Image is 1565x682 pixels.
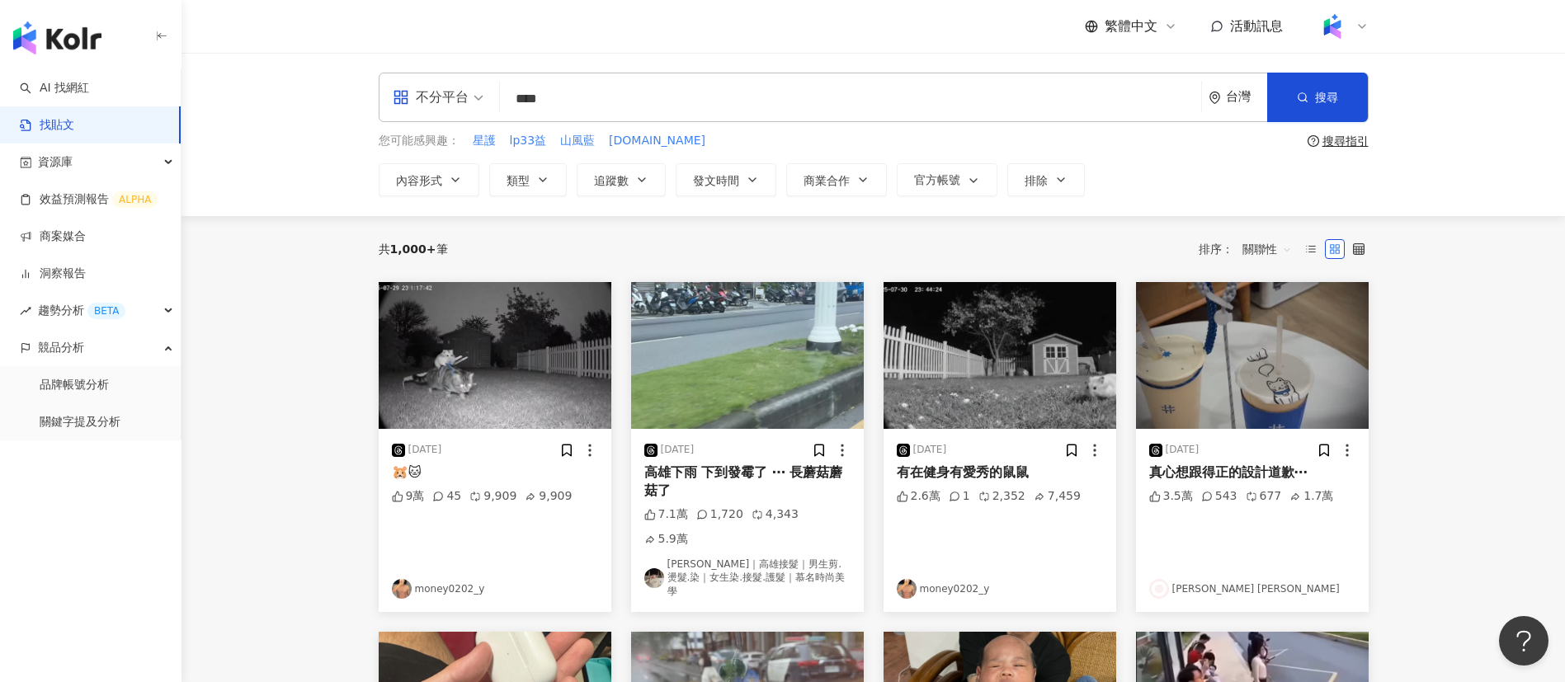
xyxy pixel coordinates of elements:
span: 競品分析 [38,329,84,366]
div: 9,909 [469,488,516,505]
div: [DATE] [1166,443,1200,457]
span: 1,000+ [390,242,436,256]
span: 內容形式 [396,174,442,187]
span: 發文時間 [693,174,739,187]
span: 商業合作 [804,174,850,187]
div: 真心想跟得正的設計道歉⋯ [1149,463,1355,482]
button: 搜尋 [1267,73,1368,122]
button: [DOMAIN_NAME] [608,132,706,150]
img: post-image [379,282,611,429]
button: 排除 [1007,163,1085,196]
div: 2,352 [978,488,1025,505]
span: appstore [393,89,409,106]
img: post-image [1136,282,1369,429]
a: KOL Avatar[PERSON_NAME]｜高雄接髮｜男生剪.燙髮.染｜女生染.接髮.護髮｜慕名時尚美學 [644,557,851,599]
div: 排序： [1199,236,1301,262]
div: 🐹🐱 [392,463,598,482]
span: 關聯性 [1242,236,1292,262]
a: 品牌帳號分析 [40,377,109,393]
span: 追蹤數 [594,174,629,187]
div: 7.1萬 [644,506,688,523]
a: 找貼文 [20,117,74,134]
div: 9萬 [392,488,425,505]
a: 洞察報告 [20,266,86,282]
div: 搜尋指引 [1322,134,1369,148]
button: 發文時間 [676,163,776,196]
div: 543 [1201,488,1237,505]
button: 山風藍 [559,132,596,150]
span: environment [1209,92,1221,104]
div: [DATE] [913,443,947,457]
span: 山風藍 [560,133,595,149]
button: 類型 [489,163,567,196]
div: 有在健身有愛秀的鼠鼠 [897,463,1103,482]
span: 官方帳號 [914,173,960,186]
div: 677 [1246,488,1282,505]
img: KOL Avatar [644,568,664,588]
span: 活動訊息 [1230,18,1283,34]
div: 共 筆 [379,242,448,256]
div: 9,909 [525,488,572,505]
span: 星護 [473,133,496,149]
span: 資源庫 [38,143,73,181]
a: 效益預測報告ALPHA [20,191,158,208]
button: 官方帳號 [897,163,997,196]
div: BETA [87,303,125,319]
img: Kolr%20app%20icon%20%281%29.png [1317,11,1348,42]
img: KOL Avatar [392,579,412,599]
a: searchAI 找網紅 [20,80,89,96]
div: 台灣 [1226,90,1267,104]
button: lp33益 [509,132,548,150]
div: 不分平台 [393,84,469,111]
div: 2.6萬 [897,488,940,505]
div: [DATE] [661,443,695,457]
span: 趨勢分析 [38,292,125,329]
button: 追蹤數 [577,163,666,196]
span: question-circle [1308,135,1319,147]
span: lp33益 [510,133,547,149]
div: 5.9萬 [644,531,688,548]
div: 45 [432,488,461,505]
img: KOL Avatar [897,579,917,599]
span: [DOMAIN_NAME] [609,133,705,149]
div: 1 [949,488,970,505]
span: 您可能感興趣： [379,133,460,149]
img: KOL Avatar [1149,579,1169,599]
div: 3.5萬 [1149,488,1193,505]
button: 商業合作 [786,163,887,196]
a: 關鍵字提及分析 [40,414,120,430]
iframe: Help Scout Beacon - Open [1499,616,1549,666]
button: 內容形式 [379,163,479,196]
span: 繁體中文 [1105,17,1157,35]
span: 排除 [1025,174,1048,187]
a: 商案媒合 [20,228,86,245]
button: 星護 [472,132,497,150]
span: 類型 [507,174,530,187]
img: post-image [631,282,864,429]
a: KOL Avatarmoney0202_y [392,579,598,599]
div: 1.7萬 [1289,488,1333,505]
img: logo [13,21,101,54]
span: 搜尋 [1315,91,1338,104]
div: 4,343 [752,506,799,523]
img: post-image [884,282,1116,429]
div: [DATE] [408,443,442,457]
div: 1,720 [696,506,743,523]
a: KOL Avatar[PERSON_NAME] [PERSON_NAME] [1149,579,1355,599]
div: 7,459 [1034,488,1081,505]
div: 高雄下雨 下到發霉了 ⋯ 長蘑菇蘑菇了 [644,463,851,501]
span: rise [20,305,31,317]
a: KOL Avatarmoney0202_y [897,579,1103,599]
